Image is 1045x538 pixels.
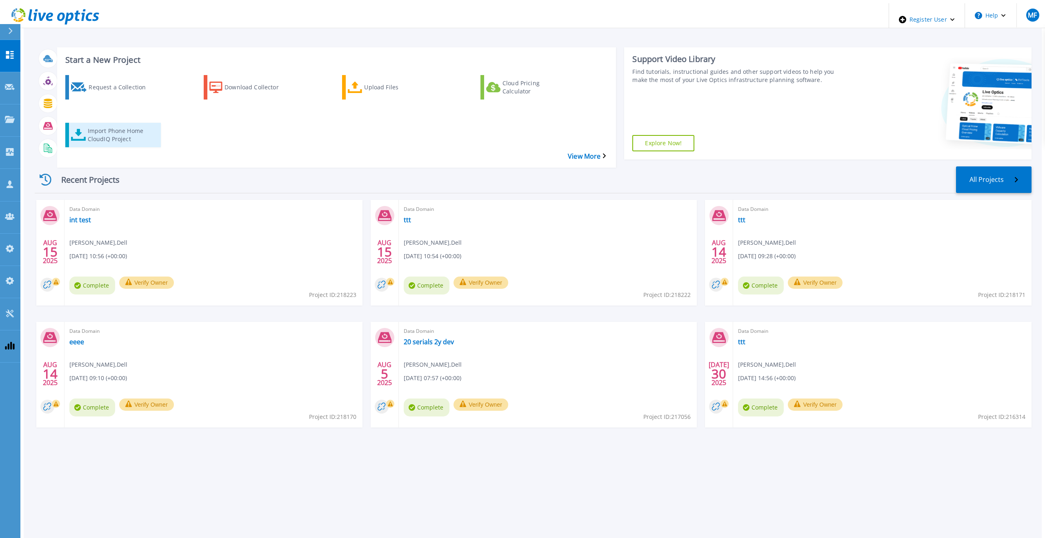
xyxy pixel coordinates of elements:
button: Verify Owner [119,399,174,411]
span: [PERSON_NAME] , Dell [404,238,462,247]
a: Cloud Pricing Calculator [480,75,579,100]
div: AUG 2025 [377,237,392,267]
span: Project ID: 218171 [978,290,1025,299]
span: Data Domain [69,327,358,336]
span: Data Domain [404,327,692,336]
span: [PERSON_NAME] , Dell [738,238,796,247]
a: eeee [69,338,84,346]
button: Verify Owner [454,277,508,289]
button: Verify Owner [788,399,843,411]
span: Data Domain [738,327,1026,336]
span: [DATE] 09:28 (+00:00) [738,252,796,261]
button: Help [965,3,1016,28]
div: Import Phone Home CloudIQ Project [88,125,153,145]
a: Download Collector [204,75,302,100]
span: [DATE] 14:56 (+00:00) [738,374,796,383]
span: MF [1028,12,1037,18]
span: Data Domain [738,205,1026,214]
span: 30 [711,370,726,377]
span: [PERSON_NAME] , Dell [404,360,462,369]
span: Complete [404,399,449,416]
a: ttt [404,216,411,224]
a: Explore Now! [632,135,694,151]
div: AUG 2025 [711,237,727,267]
div: Recent Projects [35,170,133,190]
div: Request a Collection [89,77,154,97]
span: 5 [381,370,388,377]
div: AUG 2025 [377,359,392,389]
span: Data Domain [69,205,358,214]
span: Complete [69,399,115,416]
button: Verify Owner [119,277,174,289]
span: Project ID: 216314 [978,412,1025,421]
span: 14 [43,370,58,377]
div: AUG 2025 [42,237,58,267]
a: View More [568,153,606,160]
button: Verify Owner [788,277,843,289]
span: [DATE] 09:10 (+00:00) [69,374,127,383]
div: Upload Files [364,77,429,97]
span: Project ID: 218170 [309,412,356,421]
a: Request a Collection [65,75,164,100]
div: Support Video Library [632,54,843,64]
a: 20 serials 2y dev [404,338,454,346]
a: int test [69,216,91,224]
span: Data Domain [404,205,692,214]
span: Project ID: 218223 [309,290,356,299]
div: Cloud Pricing Calculator [502,77,568,97]
h3: Start a New Project [65,55,606,64]
span: [PERSON_NAME] , Dell [69,238,127,247]
span: 14 [711,248,726,255]
span: [DATE] 10:54 (+00:00) [404,252,461,261]
div: Find tutorials, instructional guides and other support videos to help you make the most of your L... [632,68,843,84]
div: AUG 2025 [42,359,58,389]
span: [PERSON_NAME] , Dell [69,360,127,369]
a: All Projects [956,166,1032,193]
span: Project ID: 218222 [643,290,691,299]
span: Complete [69,277,115,294]
a: ttt [738,338,745,346]
a: Upload Files [342,75,441,100]
a: ttt [738,216,745,224]
span: 15 [377,248,392,255]
button: Verify Owner [454,399,508,411]
span: Project ID: 217056 [643,412,691,421]
div: Register User [889,3,965,36]
div: [DATE] 2025 [711,359,727,389]
span: [DATE] 07:57 (+00:00) [404,374,461,383]
span: Complete [738,277,784,294]
div: Download Collector [225,77,290,97]
span: Complete [404,277,449,294]
span: 15 [43,248,58,255]
span: [DATE] 10:56 (+00:00) [69,252,127,261]
span: Complete [738,399,784,416]
span: [PERSON_NAME] , Dell [738,360,796,369]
